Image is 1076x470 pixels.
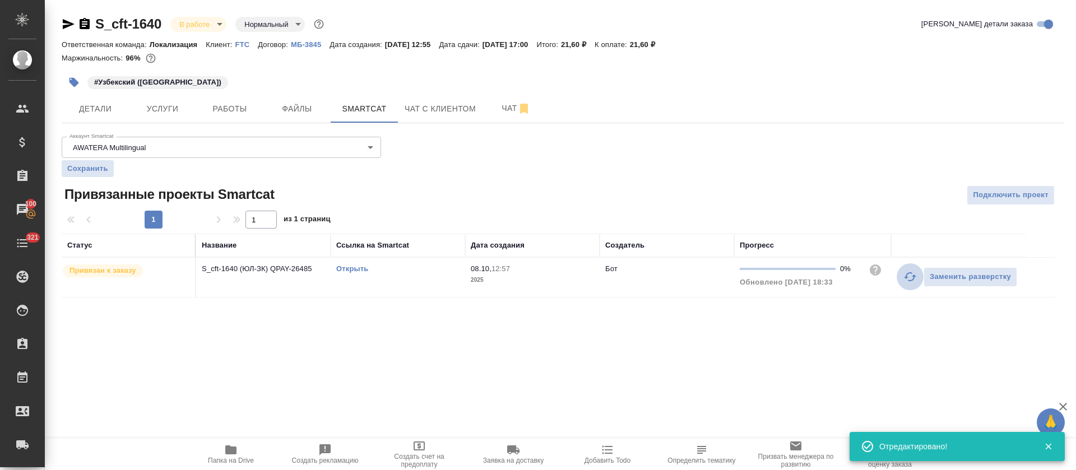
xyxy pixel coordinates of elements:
p: К оплате: [595,40,630,49]
p: 21,60 ₽ [630,40,664,49]
span: 100 [18,198,44,210]
div: Название [202,240,236,251]
p: Локализация [150,40,206,49]
button: Нормальный [241,20,291,29]
span: [PERSON_NAME] детали заказа [921,18,1033,30]
button: Закрыть [1037,441,1060,452]
p: Бот [605,264,618,273]
a: 100 [3,196,42,224]
p: Ответственная команда: [62,40,150,49]
span: Заменить разверстку [930,271,1011,283]
span: 321 [20,232,45,243]
p: [DATE] 12:55 [385,40,439,49]
span: из 1 страниц [284,212,331,229]
button: 0.80 RUB; [143,51,158,66]
span: Детали [68,102,122,116]
p: Маржинальность: [62,54,126,62]
div: Отредактировано! [879,441,1027,452]
button: В работе [176,20,213,29]
button: Скопировать ссылку для ЯМессенджера [62,17,75,31]
span: Обновлено [DATE] 18:33 [740,278,833,286]
button: Сохранить [62,160,114,177]
svg: Отписаться [517,102,531,115]
p: FTC [235,40,258,49]
button: Обновить прогресс [897,263,924,290]
a: FTC [235,39,258,49]
span: Узбекский (Латиница) [86,77,229,86]
span: Подключить проект [973,189,1049,202]
a: Открыть [336,264,368,273]
div: Дата создания [471,240,525,251]
span: Работы [203,102,257,116]
div: В работе [170,17,226,32]
p: Клиент: [206,40,235,49]
span: Smartcat [337,102,391,116]
button: Добавить тэг [62,70,86,95]
p: [DATE] 17:00 [483,40,537,49]
span: Чат с клиентом [405,102,476,116]
span: Файлы [270,102,324,116]
p: 12:57 [491,264,510,273]
span: Услуги [136,102,189,116]
div: Прогресс [740,240,774,251]
p: Привязан к заказу [69,265,136,276]
p: S_cft-1640 (ЮЛ-ЗК) QPAY-26485 [202,263,325,274]
span: 🙏 [1041,411,1060,434]
p: Договор: [258,40,291,49]
div: Статус [67,240,92,251]
p: Дата сдачи: [439,40,482,49]
div: Создатель [605,240,644,251]
p: Дата создания: [330,40,384,49]
div: AWATERA Multilingual [62,137,381,158]
button: 🙏 [1037,408,1065,436]
p: Итого: [536,40,560,49]
div: Ссылка на Smartcat [336,240,409,251]
span: Чат [489,101,543,115]
p: 08.10, [471,264,491,273]
a: S_cft-1640 [95,16,161,31]
p: 96% [126,54,143,62]
button: Подключить проект [967,185,1055,205]
p: МБ-3845 [291,40,330,49]
p: #Узбекский ([GEOGRAPHIC_DATA]) [94,77,221,88]
span: Сохранить [67,163,108,174]
button: Скопировать ссылку [78,17,91,31]
span: Привязанные проекты Smartcat [62,185,275,203]
p: 21,60 ₽ [561,40,595,49]
div: В работе [235,17,305,32]
button: Заменить разверстку [924,267,1017,287]
div: 0% [840,263,860,274]
a: МБ-3845 [291,39,330,49]
p: 2025 [471,274,594,286]
button: Доп статусы указывают на важность/срочность заказа [312,17,326,31]
button: AWATERA Multilingual [69,143,149,152]
a: 321 [3,229,42,257]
